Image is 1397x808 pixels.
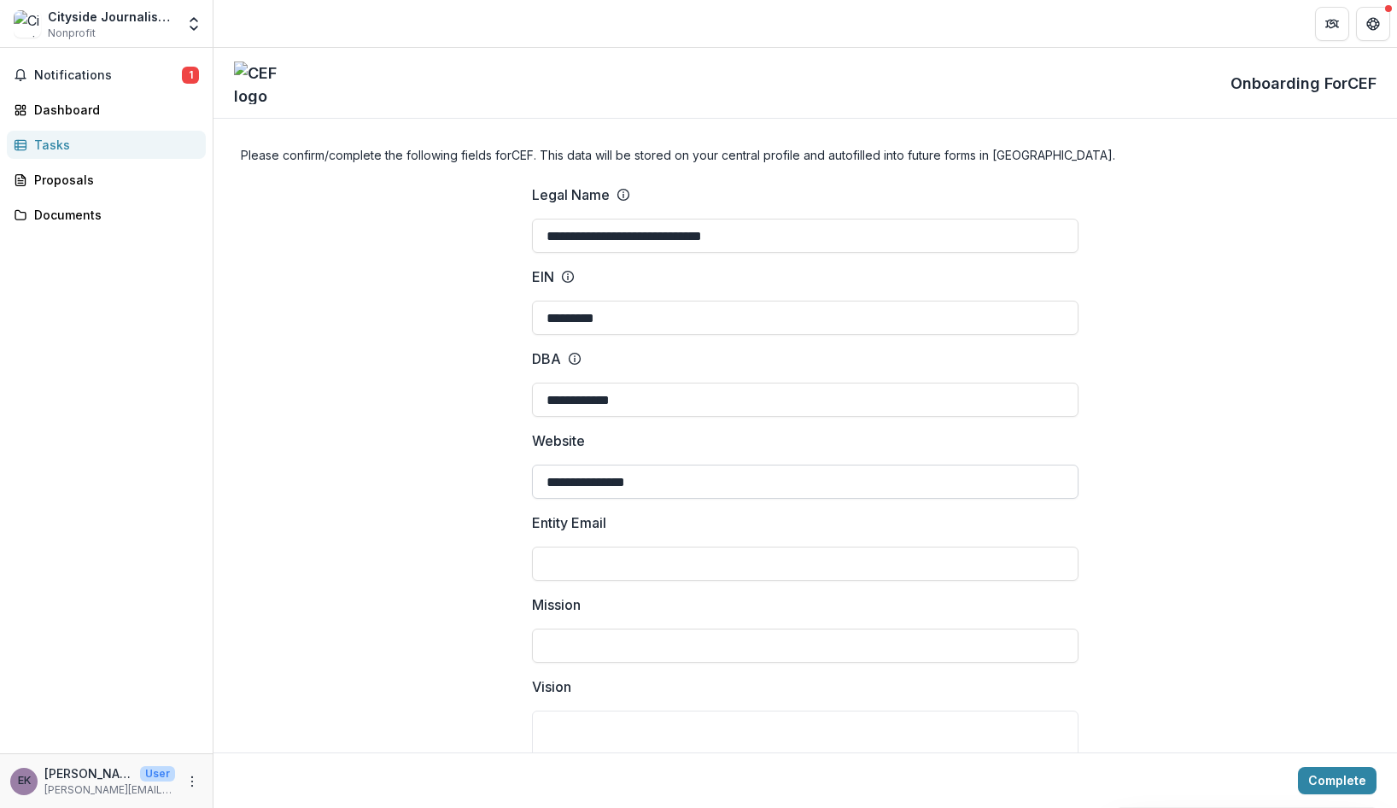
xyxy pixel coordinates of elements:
[7,166,206,194] a: Proposals
[182,67,199,84] span: 1
[44,782,175,798] p: [PERSON_NAME][EMAIL_ADDRESS][DOMAIN_NAME]
[234,61,277,104] img: CEF logo
[7,131,206,159] a: Tasks
[532,512,606,533] p: Entity Email
[1298,767,1377,794] button: Complete
[34,171,192,189] div: Proposals
[241,146,1370,164] h4: Please confirm/complete the following fields for CEF . This data will be stored on your central p...
[34,68,182,83] span: Notifications
[7,61,206,89] button: Notifications1
[182,7,206,41] button: Open entity switcher
[532,676,571,697] p: Vision
[48,26,96,41] span: Nonprofit
[1315,7,1349,41] button: Partners
[34,136,192,154] div: Tasks
[532,594,581,615] p: Mission
[14,10,41,38] img: Cityside Journalism Initiative
[7,201,206,229] a: Documents
[140,766,175,782] p: User
[34,101,192,119] div: Dashboard
[532,348,561,369] p: DBA
[1356,7,1390,41] button: Get Help
[1230,72,1377,95] p: Onboarding For CEF
[34,206,192,224] div: Documents
[44,764,133,782] p: [PERSON_NAME]
[48,8,175,26] div: Cityside Journalism Initiative
[532,266,554,287] p: EIN
[7,96,206,124] a: Dashboard
[182,771,202,792] button: More
[532,430,585,451] p: Website
[532,184,610,205] p: Legal Name
[18,776,31,787] div: Erica Kesel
